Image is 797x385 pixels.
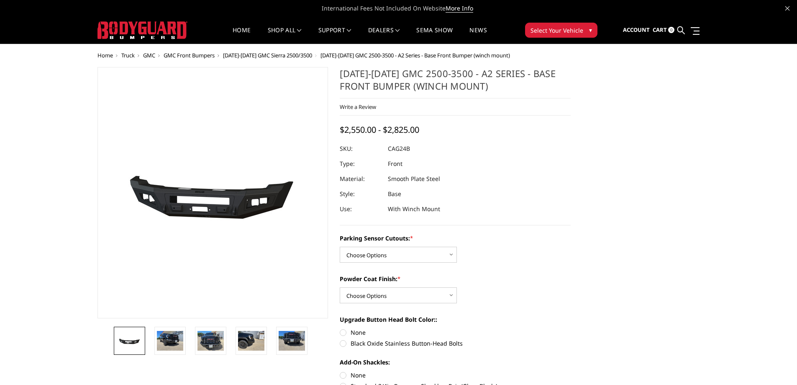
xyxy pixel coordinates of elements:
[340,371,571,380] label: None
[238,331,264,351] img: 2024-2025 GMC 2500-3500 - A2 Series - Base Front Bumper (winch mount)
[340,234,571,243] label: Parking Sensor Cutouts:
[388,186,401,202] dd: Base
[143,52,155,59] a: GMC
[318,27,351,44] a: Support
[97,52,113,59] a: Home
[279,331,305,351] img: 2024-2025 GMC 2500-3500 - A2 Series - Base Front Bumper (winch mount)
[368,27,400,44] a: Dealers
[340,358,571,367] label: Add-On Shackles:
[157,331,183,351] img: 2024-2025 GMC 2500-3500 - A2 Series - Base Front Bumper (winch mount)
[116,335,143,347] img: 2024-2025 GMC 2500-3500 - A2 Series - Base Front Bumper (winch mount)
[233,27,251,44] a: Home
[388,156,402,171] dd: Front
[589,26,592,34] span: ▾
[653,26,667,34] span: Cart
[525,23,597,38] button: Select Your Vehicle
[653,19,674,41] a: Cart 0
[755,345,797,385] iframe: Chat Widget
[340,171,382,186] dt: Material:
[340,141,382,156] dt: SKU:
[340,103,376,111] a: Write a Review
[388,141,410,156] dd: CAG24B
[340,156,382,171] dt: Type:
[121,52,135,59] a: Truck
[469,27,487,44] a: News
[340,274,571,283] label: Powder Coat Finish:
[340,202,382,217] dt: Use:
[97,67,328,318] a: 2024-2025 GMC 2500-3500 - A2 Series - Base Front Bumper (winch mount)
[388,202,440,217] dd: With Winch Mount
[164,52,215,59] a: GMC Front Bumpers
[446,4,473,13] a: More Info
[668,27,674,33] span: 0
[268,27,302,44] a: shop all
[340,124,419,135] span: $2,550.00 - $2,825.00
[340,315,571,324] label: Upgrade Button Head Bolt Color::
[623,19,650,41] a: Account
[197,331,224,351] img: 2024-2025 GMC 2500-3500 - A2 Series - Base Front Bumper (winch mount)
[340,186,382,202] dt: Style:
[97,21,187,39] img: BODYGUARD BUMPERS
[416,27,453,44] a: SEMA Show
[623,26,650,34] span: Account
[388,171,440,186] dd: Smooth Plate Steel
[340,328,571,337] label: None
[223,52,312,59] a: [DATE]-[DATE] GMC Sierra 2500/3500
[320,52,510,59] span: [DATE]-[DATE] GMC 2500-3500 - A2 Series - Base Front Bumper (winch mount)
[340,339,571,348] label: Black Oxide Stainless Button-Head Bolts
[340,67,571,98] h1: [DATE]-[DATE] GMC 2500-3500 - A2 Series - Base Front Bumper (winch mount)
[530,26,583,35] span: Select Your Vehicle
